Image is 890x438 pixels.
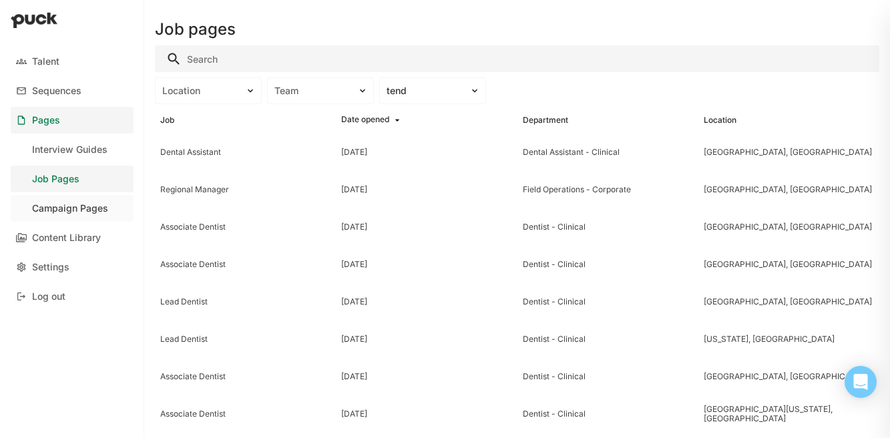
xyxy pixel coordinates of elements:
[160,116,174,125] div: Job
[523,409,693,419] div: Dentist - Clinical
[704,148,874,157] div: [GEOGRAPHIC_DATA], [GEOGRAPHIC_DATA]
[523,116,568,125] div: Department
[387,85,463,97] div: tend
[160,409,330,419] div: Associate Dentist
[523,222,693,232] div: Dentist - Clinical
[32,262,69,273] div: Settings
[155,21,236,37] h1: Job pages
[160,297,330,306] div: Lead Dentist
[11,107,134,134] a: Pages
[704,297,874,306] div: [GEOGRAPHIC_DATA], [GEOGRAPHIC_DATA]
[11,254,134,280] a: Settings
[341,335,367,344] div: [DATE]
[32,85,81,97] div: Sequences
[341,260,367,269] div: [DATE]
[341,222,367,232] div: [DATE]
[160,372,330,381] div: Associate Dentist
[341,372,367,381] div: [DATE]
[341,297,367,306] div: [DATE]
[523,260,693,269] div: Dentist - Clinical
[704,222,874,232] div: [GEOGRAPHIC_DATA], [GEOGRAPHIC_DATA]
[160,148,330,157] div: Dental Assistant
[845,366,877,398] div: Open Intercom Messenger
[32,232,101,244] div: Content Library
[523,372,693,381] div: Dentist - Clinical
[523,297,693,306] div: Dentist - Clinical
[523,185,693,194] div: Field Operations - Corporate
[32,144,107,156] div: Interview Guides
[32,203,108,214] div: Campaign Pages
[32,56,59,67] div: Talent
[160,222,330,232] div: Associate Dentist
[341,148,367,157] div: [DATE]
[160,260,330,269] div: Associate Dentist
[155,45,879,72] input: Search
[160,335,330,344] div: Lead Dentist
[11,195,134,222] a: Campaign Pages
[11,48,134,75] a: Talent
[11,136,134,163] a: Interview Guides
[704,372,874,381] div: [GEOGRAPHIC_DATA], [GEOGRAPHIC_DATA]
[704,405,874,424] div: [GEOGRAPHIC_DATA][US_STATE], [GEOGRAPHIC_DATA]
[704,260,874,269] div: [GEOGRAPHIC_DATA], [GEOGRAPHIC_DATA]
[162,85,238,97] div: Location
[32,115,60,126] div: Pages
[274,85,351,97] div: Team
[160,185,330,194] div: Regional Manager
[11,224,134,251] a: Content Library
[704,185,874,194] div: [GEOGRAPHIC_DATA], [GEOGRAPHIC_DATA]
[523,335,693,344] div: Dentist - Clinical
[32,174,79,185] div: Job Pages
[341,185,367,194] div: [DATE]
[11,166,134,192] a: Job Pages
[341,115,389,126] div: Date opened
[523,148,693,157] div: Dental Assistant - Clinical
[32,291,65,302] div: Log out
[704,335,874,344] div: [US_STATE], [GEOGRAPHIC_DATA]
[341,409,367,419] div: [DATE]
[704,116,736,125] div: Location
[11,77,134,104] a: Sequences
